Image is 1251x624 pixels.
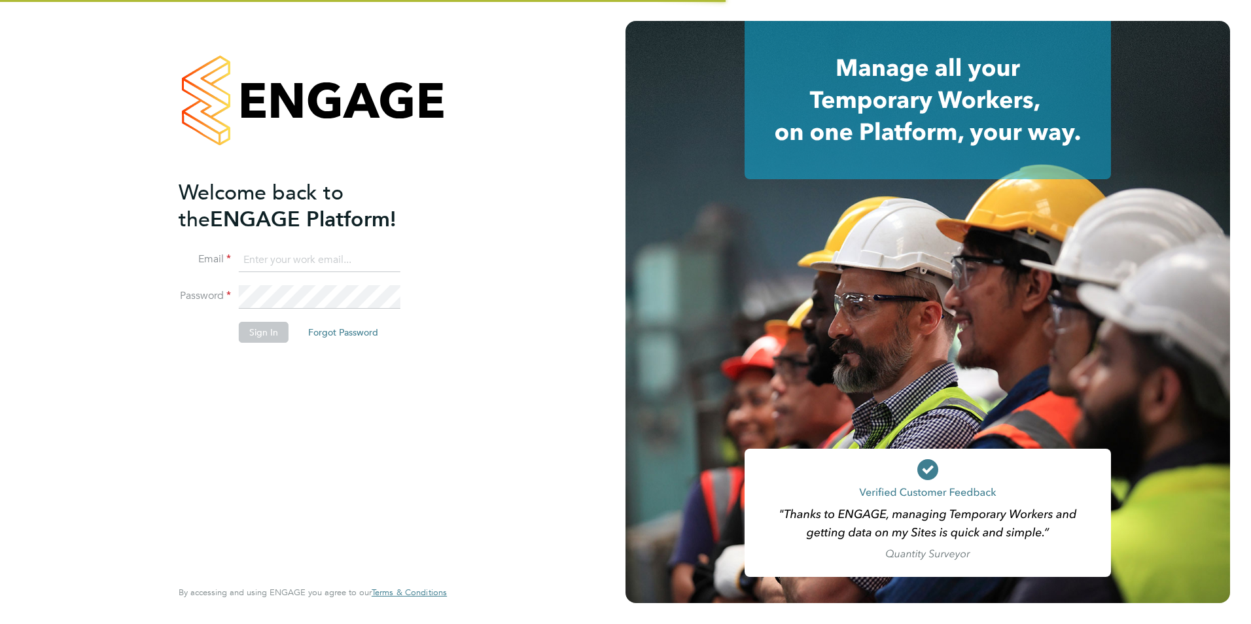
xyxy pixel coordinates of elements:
button: Forgot Password [298,322,389,343]
span: Welcome back to the [179,180,344,232]
button: Sign In [239,322,289,343]
span: Terms & Conditions [372,587,447,598]
input: Enter your work email... [239,249,400,272]
label: Email [179,252,231,266]
h2: ENGAGE Platform! [179,179,434,233]
span: By accessing and using ENGAGE you agree to our [179,587,447,598]
a: Terms & Conditions [372,587,447,598]
label: Password [179,289,231,303]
